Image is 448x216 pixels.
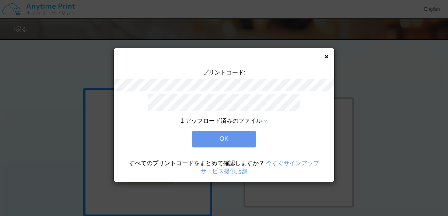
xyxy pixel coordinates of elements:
[266,160,319,166] a: 今すぐサインアップ
[181,118,262,124] span: 1 アップロード済みのファイル
[203,69,245,76] span: プリントコード:
[200,168,248,174] a: サービス提供店舗
[192,131,256,147] button: OK
[129,160,265,166] span: すべてのプリントコードをまとめて確認しますか？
